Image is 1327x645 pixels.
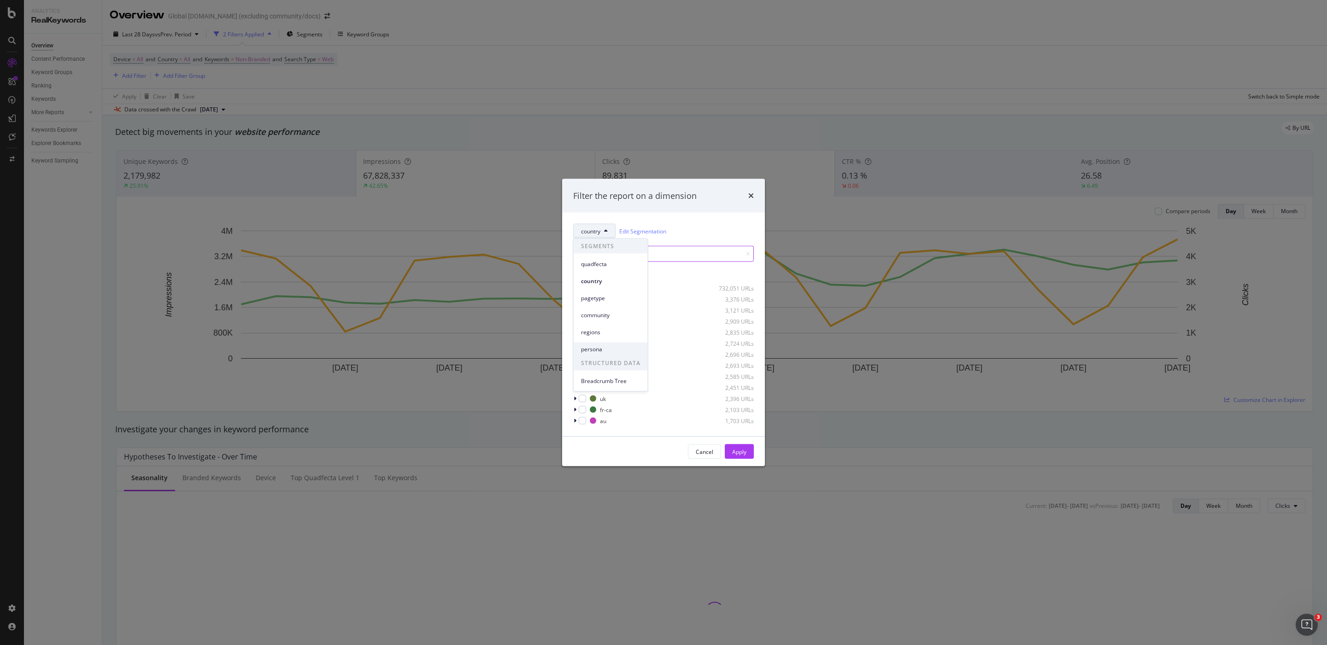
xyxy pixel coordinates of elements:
[709,384,754,391] div: 2,451 URLs
[709,395,754,402] div: 2,396 URLs
[748,190,754,202] div: times
[1315,614,1322,621] span: 3
[709,350,754,358] div: 2,696 URLs
[725,444,754,459] button: Apply
[581,311,640,319] span: community
[574,356,648,371] span: STRUCTURED DATA
[581,345,640,353] span: persona
[709,284,754,292] div: 732,051 URLs
[709,406,754,413] div: 2,103 URLs
[581,260,640,268] span: quadfecta
[732,447,746,455] div: Apply
[573,190,697,202] div: Filter the report on a dimension
[709,317,754,325] div: 2,909 URLs
[573,246,754,262] input: Search
[600,417,606,424] div: au
[581,294,640,302] span: pagetype
[562,179,765,466] div: modal
[696,447,713,455] div: Cancel
[574,239,648,254] span: SEGMENTS
[1296,614,1318,636] iframe: Intercom live chat
[709,417,754,424] div: 1,703 URLs
[581,227,600,235] span: country
[581,328,640,336] span: regions
[709,328,754,336] div: 2,835 URLs
[688,444,721,459] button: Cancel
[709,306,754,314] div: 3,121 URLs
[600,406,612,413] div: fr-ca
[581,377,640,385] span: Breadcrumb Tree
[709,339,754,347] div: 2,724 URLs
[600,395,606,402] div: uk
[709,372,754,380] div: 2,585 URLs
[573,269,754,277] div: Select all data available
[581,277,640,285] span: country
[709,361,754,369] div: 2,693 URLs
[619,226,666,236] a: Edit Segmentation
[709,295,754,303] div: 3,376 URLs
[573,224,616,238] button: country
